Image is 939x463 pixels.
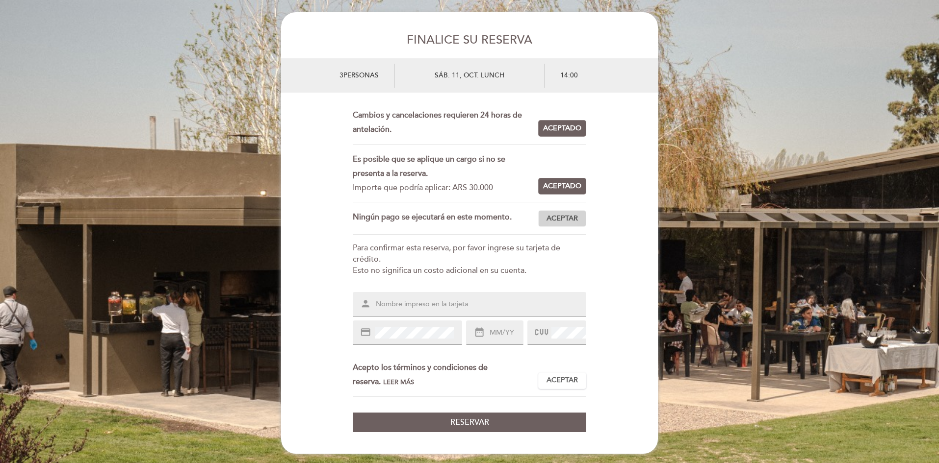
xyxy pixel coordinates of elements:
i: date_range [474,327,485,338]
button: Aceptado [538,178,586,195]
span: FINALICE SU RESERVA [407,33,532,47]
i: credit_card [360,327,371,338]
span: Aceptar [547,375,578,386]
span: Leer más [383,378,414,386]
button: Aceptar [538,210,586,227]
span: Aceptado [543,181,581,192]
span: personas [343,71,379,79]
span: Aceptar [547,214,578,224]
div: Importe que podría aplicar: ARS 30.000 [353,181,530,195]
div: Para confirmar esta reserva, por favor ingrese su tarjeta de crédito. Esto no significa un costo ... [353,243,586,276]
button: Reservar [353,413,586,433]
input: Nombre impreso en la tarjeta [375,299,588,310]
div: 14:00 [545,64,647,88]
span: Aceptado [543,123,581,134]
div: Ningún pago se ejecutará en este momento. [353,210,538,227]
button: Aceptar [538,372,586,389]
span: Reservar [450,417,489,427]
div: Acepto los términos y condiciones de reserva. [353,361,538,389]
input: MM/YY [489,327,523,339]
button: Aceptado [538,120,586,137]
div: sáb. 11, oct. LUNCH [394,64,545,88]
div: Cambios y cancelaciones requieren 24 horas de antelación. [353,108,538,137]
div: 3 [292,64,394,88]
div: Es posible que se aplique un cargo si no se presenta a la reserva. [353,152,530,181]
i: person [360,298,371,309]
